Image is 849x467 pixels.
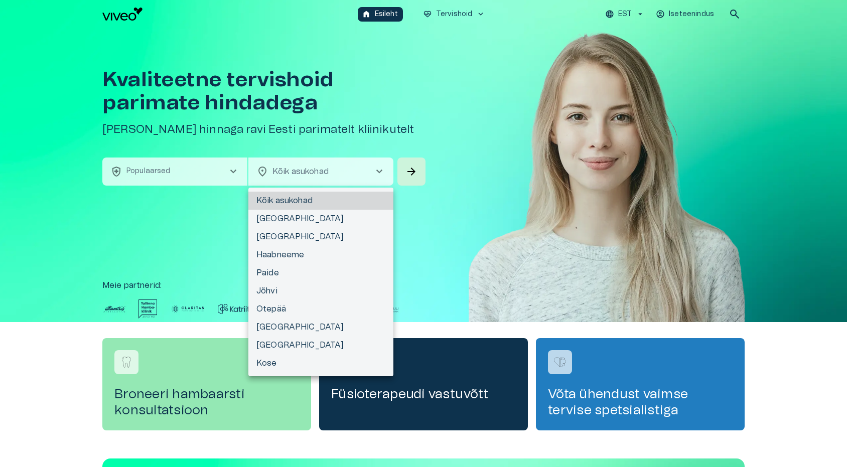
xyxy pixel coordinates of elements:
[248,192,393,210] li: Kõik asukohad
[248,300,393,318] li: Otepää
[248,228,393,246] li: [GEOGRAPHIC_DATA]
[248,210,393,228] li: [GEOGRAPHIC_DATA]
[248,264,393,282] li: Paide
[248,318,393,336] li: [GEOGRAPHIC_DATA]
[248,336,393,354] li: [GEOGRAPHIC_DATA]
[248,354,393,372] li: Kose
[248,282,393,300] li: Jõhvi
[248,246,393,264] li: Haabneeme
